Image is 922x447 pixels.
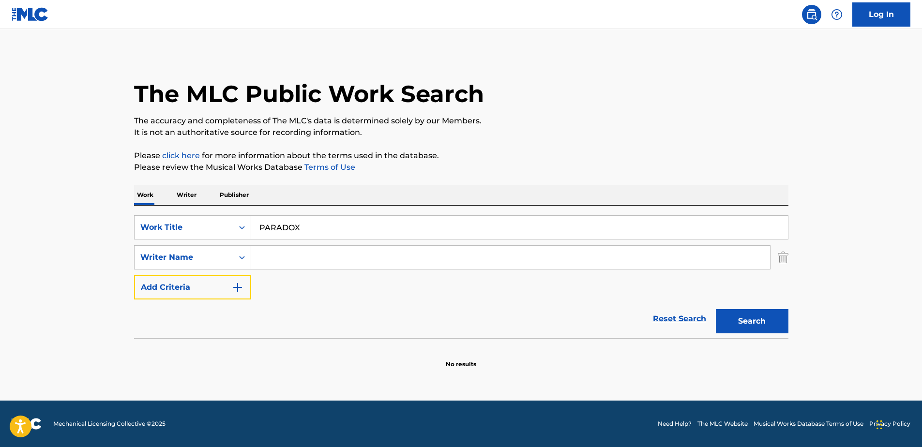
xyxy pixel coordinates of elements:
a: Need Help? [658,419,692,428]
a: Public Search [802,5,821,24]
iframe: Chat Widget [874,401,922,447]
img: search [806,9,817,20]
img: logo [12,418,42,430]
p: It is not an authoritative source for recording information. [134,127,788,138]
p: Writer [174,185,199,205]
img: 9d2ae6d4665cec9f34b9.svg [232,282,243,293]
img: Delete Criterion [778,245,788,269]
a: The MLC Website [697,419,748,428]
p: Publisher [217,185,252,205]
p: Please review the Musical Works Database [134,162,788,173]
button: Search [716,309,788,333]
a: Log In [852,2,910,27]
div: Drag [877,410,882,439]
a: Reset Search [648,308,711,329]
div: Work Title [140,222,227,233]
a: Musical Works Database Terms of Use [754,419,863,428]
h1: The MLC Public Work Search [134,79,484,108]
a: Privacy Policy [869,419,910,428]
p: Please for more information about the terms used in the database. [134,150,788,162]
p: No results [446,348,476,369]
button: Add Criteria [134,275,251,299]
a: Terms of Use [302,163,355,172]
div: Help [827,5,846,24]
img: MLC Logo [12,7,49,21]
p: The accuracy and completeness of The MLC's data is determined solely by our Members. [134,115,788,127]
span: Mechanical Licensing Collective © 2025 [53,419,166,428]
a: click here [162,151,200,160]
img: help [831,9,843,20]
div: Writer Name [140,252,227,263]
p: Work [134,185,156,205]
form: Search Form [134,215,788,338]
